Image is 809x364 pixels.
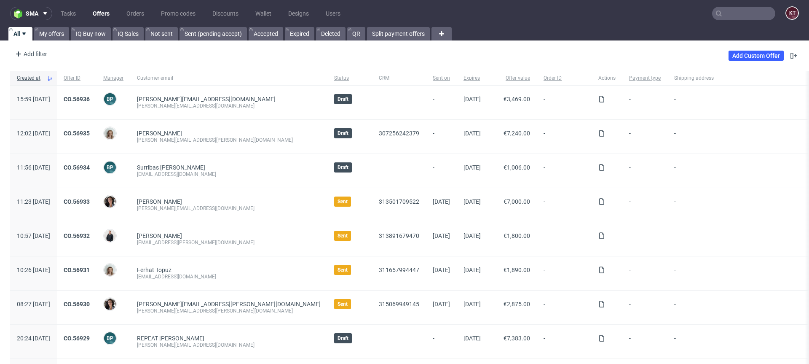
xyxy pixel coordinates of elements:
[379,267,419,273] a: 311657994447
[463,164,481,171] span: [DATE]
[113,27,144,40] a: IQ Sales
[729,51,784,61] a: Add Custom Offer
[64,164,90,171] a: CO.56934
[504,267,530,273] span: €1,890.00
[137,205,321,212] div: [PERSON_NAME][EMAIL_ADDRESS][DOMAIN_NAME]
[137,102,321,109] div: [PERSON_NAME][EMAIL_ADDRESS][DOMAIN_NAME]
[285,27,314,40] a: Expired
[334,75,365,82] span: Status
[17,335,50,342] span: 20:24 [DATE]
[598,75,616,82] span: Actions
[179,27,247,40] a: Sent (pending accept)
[88,7,115,20] a: Offers
[137,198,182,205] a: [PERSON_NAME]
[544,335,585,348] span: -
[17,198,50,205] span: 11:23 [DATE]
[283,7,314,20] a: Designs
[433,198,450,205] span: [DATE]
[338,164,348,171] span: Draft
[17,164,50,171] span: 11:56 [DATE]
[463,335,481,342] span: [DATE]
[379,232,419,239] a: 313891679470
[104,332,116,344] figcaption: BP
[463,198,481,205] span: [DATE]
[504,198,530,205] span: €7,000.00
[463,96,481,102] span: [DATE]
[17,96,50,102] span: 15:59 [DATE]
[433,75,450,82] span: Sent on
[104,162,116,173] figcaption: BP
[544,75,585,82] span: Order ID
[104,196,116,208] img: Moreno Martinez Cristina
[71,27,111,40] a: IQ Buy now
[8,27,32,40] a: All
[156,7,201,20] a: Promo codes
[137,335,204,342] a: REPEAT [PERSON_NAME]
[379,130,419,137] a: 307256242379
[433,164,450,178] span: -
[64,96,90,102] a: CO.56936
[121,7,149,20] a: Orders
[544,301,585,314] span: -
[137,130,182,137] a: [PERSON_NAME]
[433,301,450,307] span: [DATE]
[137,307,321,314] div: [PERSON_NAME][EMAIL_ADDRESS][PERSON_NAME][DOMAIN_NAME]
[104,230,116,242] img: Adrian Margula
[17,301,50,307] span: 08:27 [DATE]
[504,130,530,137] span: €7,240.00
[433,232,450,239] span: [DATE]
[17,75,43,82] span: Created at
[494,75,530,82] span: Offer value
[544,130,585,143] span: -
[338,198,348,205] span: Sent
[463,301,481,307] span: [DATE]
[64,75,90,82] span: Offer ID
[629,232,661,246] span: -
[12,47,49,61] div: Add filter
[504,164,530,171] span: €1,006.00
[137,171,321,178] div: [EMAIL_ADDRESS][DOMAIN_NAME]
[463,232,481,239] span: [DATE]
[463,75,481,82] span: Expires
[463,267,481,273] span: [DATE]
[34,27,69,40] a: My offers
[137,239,321,246] div: [EMAIL_ADDRESS][PERSON_NAME][DOMAIN_NAME]
[338,335,348,342] span: Draft
[249,27,283,40] a: Accepted
[629,335,661,348] span: -
[137,342,321,348] div: [PERSON_NAME][EMAIL_ADDRESS][DOMAIN_NAME]
[321,7,346,20] a: Users
[379,198,419,205] a: 313501709522
[367,27,430,40] a: Split payment offers
[544,164,585,178] span: -
[14,9,26,19] img: logo
[17,130,50,137] span: 12:02 [DATE]
[137,137,321,143] div: [PERSON_NAME][EMAIL_ADDRESS][PERSON_NAME][DOMAIN_NAME]
[347,27,365,40] a: QR
[17,267,50,273] span: 10:26 [DATE]
[629,96,661,109] span: -
[137,96,276,102] span: [PERSON_NAME][EMAIL_ADDRESS][DOMAIN_NAME]
[544,96,585,109] span: -
[137,301,321,307] span: [PERSON_NAME][EMAIL_ADDRESS][PERSON_NAME][DOMAIN_NAME]
[104,264,116,276] img: Monika Poźniak
[504,96,530,102] span: €3,469.00
[504,232,530,239] span: €1,800.00
[250,7,276,20] a: Wallet
[629,301,661,314] span: -
[137,267,171,273] a: Ferhat Topuz
[629,267,661,280] span: -
[629,164,661,178] span: -
[338,96,348,102] span: Draft
[137,164,205,171] a: Surribas [PERSON_NAME]
[145,27,178,40] a: Not sent
[64,301,90,307] a: CO.56930
[104,127,116,139] img: Monika Poźniak
[137,273,321,280] div: [EMAIL_ADDRESS][DOMAIN_NAME]
[379,75,419,82] span: CRM
[316,27,346,40] a: Deleted
[64,130,90,137] a: CO.56935
[629,75,661,82] span: Payment type
[544,198,585,212] span: -
[104,298,116,310] img: Moreno Martinez Cristina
